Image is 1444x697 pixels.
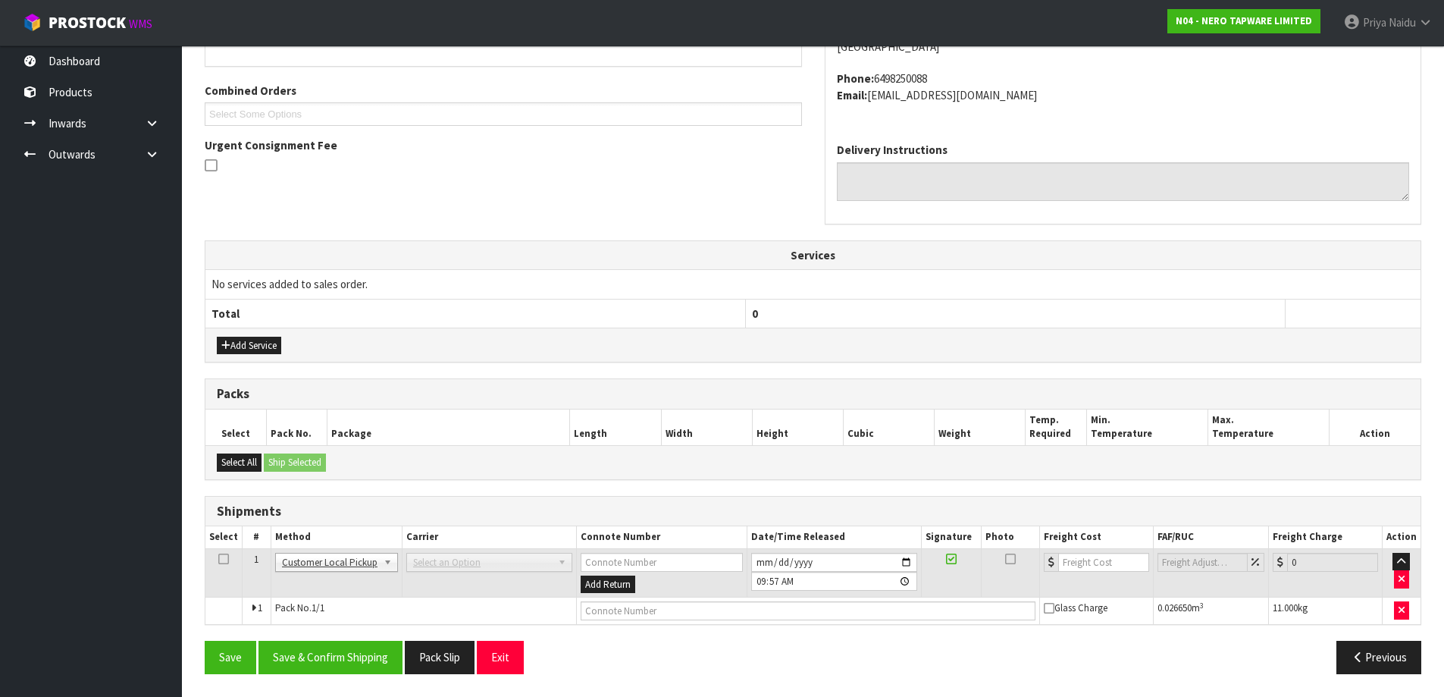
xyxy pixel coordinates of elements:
button: Add Return [581,576,635,594]
th: Select [205,526,243,548]
td: Pack No. [271,598,576,625]
th: Height [752,410,843,445]
td: kg [1268,598,1382,625]
th: # [243,526,271,548]
th: Weight [935,410,1026,445]
input: Connote Number [581,553,743,572]
button: Save [205,641,256,673]
th: Photo [981,526,1039,548]
input: Freight Charge [1287,553,1378,572]
h3: Packs [217,387,1409,401]
th: Package [327,410,570,445]
th: Min. Temperature [1086,410,1208,445]
strong: phone [837,71,874,86]
th: Connote Number [577,526,747,548]
button: Select All [217,454,262,472]
th: Temp. Required [1026,410,1086,445]
th: Select [205,410,266,445]
address: 6498250088 [EMAIL_ADDRESS][DOMAIN_NAME] [837,71,1410,103]
button: Save & Confirm Shipping [258,641,403,673]
th: Freight Cost [1040,526,1154,548]
span: 0.026650 [1157,601,1192,614]
span: Naidu [1389,15,1416,30]
button: Ship Selected [264,454,326,472]
span: 0 [752,306,758,321]
small: WMS [129,17,152,31]
label: Combined Orders [205,83,296,99]
th: Total [205,299,745,328]
th: Action [1330,410,1421,445]
button: Pack Slip [405,641,475,673]
th: Signature [921,526,981,548]
td: No services added to sales order. [205,270,1421,299]
span: Glass Charge [1044,601,1107,614]
th: Max. Temperature [1208,410,1329,445]
th: Cubic [844,410,935,445]
label: Urgent Consignment Fee [205,137,337,153]
span: 1 [254,553,258,566]
button: Exit [477,641,524,673]
span: Priya [1363,15,1386,30]
th: Method [271,526,402,548]
th: Length [570,410,661,445]
span: 11.000 [1273,601,1298,614]
span: Select an Option [413,554,552,572]
th: Freight Charge [1268,526,1382,548]
input: Freight Cost [1058,553,1149,572]
td: m [1154,598,1269,625]
span: 1 [258,601,262,614]
img: cube-alt.png [23,13,42,32]
button: Add Service [217,337,281,355]
th: Date/Time Released [747,526,921,548]
sup: 3 [1200,601,1204,611]
label: Delivery Instructions [837,142,948,158]
h3: Shipments [217,504,1409,519]
th: Services [205,241,1421,270]
strong: N04 - NERO TAPWARE LIMITED [1176,14,1312,27]
span: 1/1 [312,601,324,614]
th: Pack No. [266,410,327,445]
span: ProStock [49,13,126,33]
th: Carrier [402,526,576,548]
strong: email [837,88,867,102]
th: FAF/RUC [1154,526,1269,548]
th: Action [1382,526,1421,548]
span: Customer Local Pickup [282,554,377,572]
button: Previous [1336,641,1421,673]
input: Freight Adjustment [1157,553,1248,572]
a: N04 - NERO TAPWARE LIMITED [1167,9,1320,33]
input: Connote Number [581,601,1035,620]
th: Width [661,410,752,445]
